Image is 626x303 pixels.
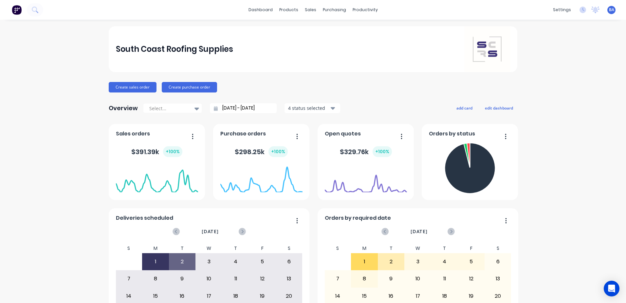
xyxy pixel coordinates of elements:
[249,244,276,253] div: F
[405,253,431,270] div: 3
[276,253,302,270] div: 6
[276,271,302,287] div: 13
[458,253,484,270] div: 5
[235,146,288,157] div: $ 298.25k
[116,130,150,138] span: Sales orders
[351,271,377,287] div: 8
[351,253,377,270] div: 1
[464,26,510,72] img: South Coast Roofing Supplies
[131,146,182,157] div: $ 391.39k
[405,271,431,287] div: 10
[378,253,404,270] div: 2
[325,271,351,287] div: 7
[481,104,517,112] button: edit dashboard
[276,5,302,15] div: products
[429,130,475,138] span: Orders by status
[109,82,156,92] button: Create sales order
[142,271,169,287] div: 8
[485,253,511,270] div: 6
[169,253,195,270] div: 2
[202,228,219,235] span: [DATE]
[268,146,288,157] div: + 100 %
[485,271,511,287] div: 13
[169,244,196,253] div: T
[169,271,195,287] div: 9
[325,214,391,222] span: Orders by required date
[431,244,458,253] div: T
[458,271,484,287] div: 12
[196,271,222,287] div: 10
[116,271,142,287] div: 7
[340,146,392,157] div: $ 329.76k
[351,244,378,253] div: M
[116,244,142,253] div: S
[245,5,276,15] a: dashboard
[116,214,173,222] span: Deliveries scheduled
[378,244,405,253] div: T
[288,105,329,111] div: 4 status selected
[373,146,392,157] div: + 100 %
[195,244,222,253] div: W
[162,82,217,92] button: Create purchase order
[285,103,340,113] button: 4 status selected
[223,253,249,270] div: 4
[142,253,169,270] div: 1
[604,281,619,296] div: Open Intercom Messenger
[109,102,138,115] div: Overview
[485,244,511,253] div: S
[222,244,249,253] div: T
[349,5,381,15] div: productivity
[324,244,351,253] div: S
[163,146,182,157] div: + 100 %
[452,104,477,112] button: add card
[142,244,169,253] div: M
[249,271,275,287] div: 12
[302,5,320,15] div: sales
[458,244,485,253] div: F
[276,244,303,253] div: S
[550,5,574,15] div: settings
[404,244,431,253] div: W
[432,271,458,287] div: 11
[378,271,404,287] div: 9
[249,253,275,270] div: 5
[196,253,222,270] div: 3
[116,43,233,56] div: South Coast Roofing Supplies
[223,271,249,287] div: 11
[325,130,361,138] span: Open quotes
[12,5,22,15] img: Factory
[411,228,428,235] span: [DATE]
[432,253,458,270] div: 4
[609,7,614,13] span: BA
[220,130,266,138] span: Purchase orders
[320,5,349,15] div: purchasing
